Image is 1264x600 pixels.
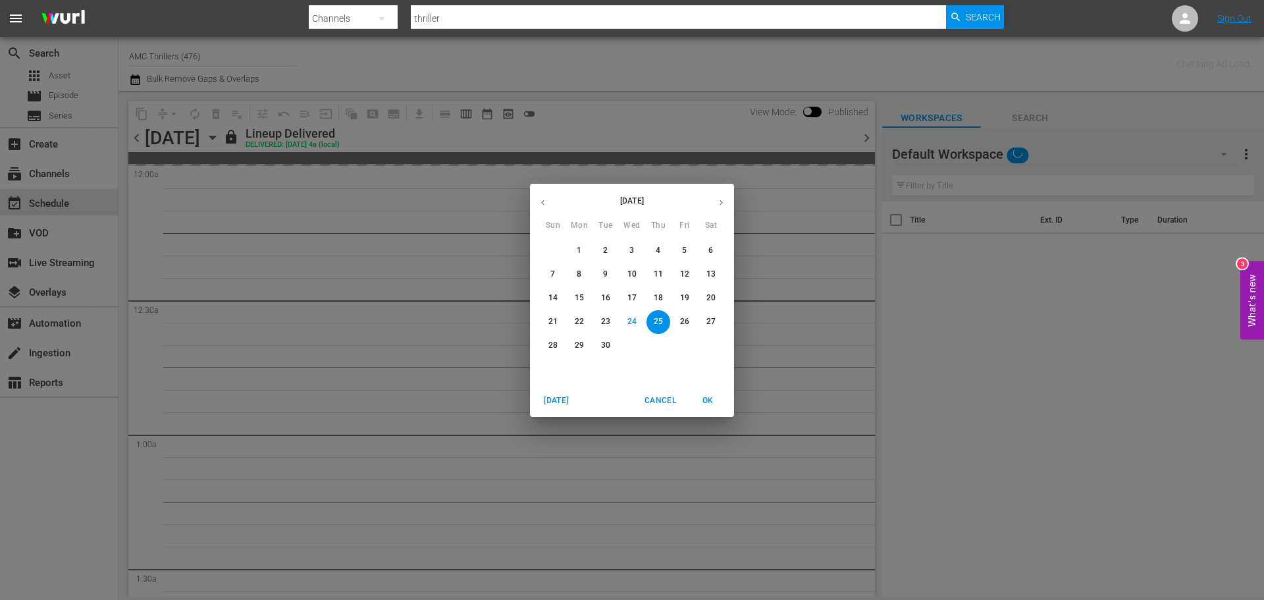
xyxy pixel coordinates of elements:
[541,286,565,310] button: 14
[620,286,644,310] button: 17
[548,316,558,327] p: 21
[594,263,618,286] button: 9
[541,219,565,232] span: Sun
[601,340,610,351] p: 30
[567,219,591,232] span: Mon
[548,340,558,351] p: 28
[575,316,584,327] p: 22
[8,11,24,26] span: menu
[673,310,697,334] button: 26
[1237,258,1248,269] div: 3
[601,316,610,327] p: 23
[654,316,663,327] p: 25
[567,334,591,358] button: 29
[567,286,591,310] button: 15
[620,310,644,334] button: 24
[594,310,618,334] button: 23
[680,292,689,304] p: 19
[639,390,681,412] button: Cancel
[620,219,644,232] span: Wed
[699,263,723,286] button: 13
[699,286,723,310] button: 20
[575,292,584,304] p: 15
[673,263,697,286] button: 12
[699,310,723,334] button: 27
[620,239,644,263] button: 3
[646,310,670,334] button: 25
[654,292,663,304] p: 18
[548,292,558,304] p: 14
[646,219,670,232] span: Thu
[673,239,697,263] button: 5
[646,239,670,263] button: 4
[603,245,608,256] p: 2
[673,219,697,232] span: Fri
[32,3,95,34] img: ans4CAIJ8jUAAAAAAAAAAAAAAAAAAAAAAAAgQb4GAAAAAAAAAAAAAAAAAAAAAAAAJMjXAAAAAAAAAAAAAAAAAAAAAAAAgAT5G...
[673,286,697,310] button: 19
[594,239,618,263] button: 2
[627,316,637,327] p: 24
[699,219,723,232] span: Sat
[627,292,637,304] p: 17
[594,219,618,232] span: Tue
[594,286,618,310] button: 16
[594,334,618,358] button: 30
[646,286,670,310] button: 18
[540,394,572,408] span: [DATE]
[687,390,729,412] button: OK
[654,269,663,280] p: 11
[620,263,644,286] button: 10
[541,263,565,286] button: 7
[708,245,713,256] p: 6
[577,269,581,280] p: 8
[656,245,660,256] p: 4
[556,195,708,207] p: [DATE]
[627,269,637,280] p: 10
[646,263,670,286] button: 11
[567,239,591,263] button: 1
[706,269,716,280] p: 13
[699,239,723,263] button: 6
[535,390,577,412] button: [DATE]
[692,394,724,408] span: OK
[645,394,676,408] span: Cancel
[541,310,565,334] button: 21
[567,310,591,334] button: 22
[706,316,716,327] p: 27
[629,245,634,256] p: 3
[1217,13,1251,24] a: Sign Out
[603,269,608,280] p: 9
[680,316,689,327] p: 26
[541,334,565,358] button: 28
[966,5,1001,29] span: Search
[575,340,584,351] p: 29
[682,245,687,256] p: 5
[550,269,555,280] p: 7
[577,245,581,256] p: 1
[601,292,610,304] p: 16
[567,263,591,286] button: 8
[680,269,689,280] p: 12
[706,292,716,304] p: 20
[1240,261,1264,339] button: Open Feedback Widget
